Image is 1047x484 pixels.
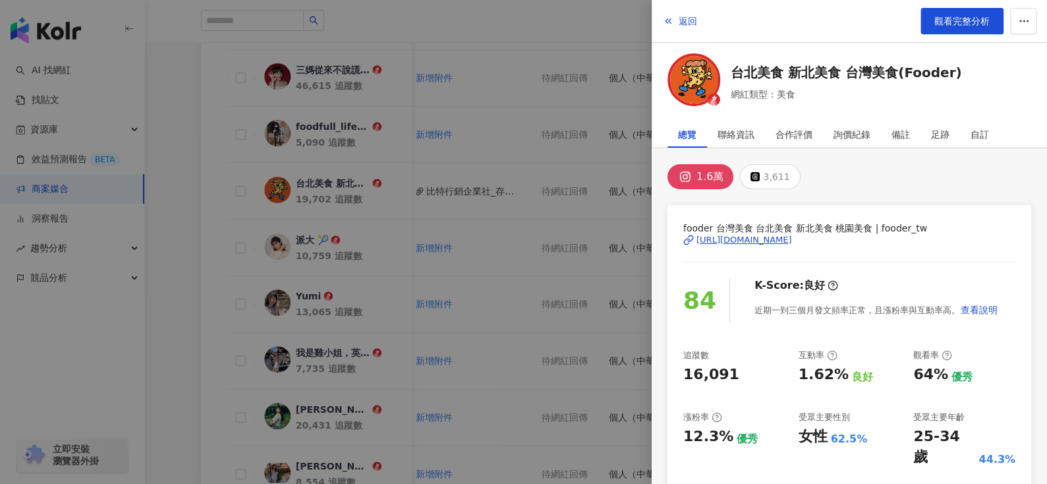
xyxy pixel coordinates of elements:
a: [URL][DOMAIN_NAME] [683,234,1015,246]
span: 觀看完整分析 [934,16,990,26]
span: 返回 [679,16,697,26]
span: fooder 台灣美食 台北美食 新北美食 桃園美食 | fooder_tw [683,221,1015,235]
div: 詢價紀錄 [834,121,870,148]
div: 64% [913,365,948,385]
div: 良好 [852,370,873,384]
a: 觀看完整分析 [920,8,1004,34]
div: 16,091 [683,365,739,385]
a: KOL Avatar [667,53,720,111]
div: 備註 [891,121,910,148]
div: 84 [683,282,716,320]
div: 互動率 [799,349,837,361]
div: 觀看率 [913,349,952,361]
div: K-Score : [754,278,838,293]
div: 1.6萬 [696,167,723,186]
div: 自訂 [971,121,989,148]
div: 受眾主要年齡 [913,411,965,423]
span: 查看說明 [961,305,998,315]
span: 網紅類型：美食 [731,87,961,102]
div: 1.62% [799,365,849,385]
div: 優秀 [951,370,973,384]
a: 台北美食 新北美食 台灣美食(Fooder) [731,63,961,82]
div: 優秀 [737,432,758,446]
button: 返回 [662,8,698,34]
div: 追蹤數 [683,349,709,361]
div: 良好 [804,278,825,293]
div: [URL][DOMAIN_NAME] [696,234,792,246]
div: 聯絡資訊 [718,121,754,148]
div: 25-34 歲 [913,427,975,468]
div: 62.5% [831,432,868,446]
img: KOL Avatar [667,53,720,106]
div: 總覽 [678,121,696,148]
div: 女性 [799,427,828,447]
button: 1.6萬 [667,164,733,189]
div: 足跡 [931,121,949,148]
div: 漲粉率 [683,411,722,423]
div: 受眾主要性別 [799,411,850,423]
div: 合作評價 [776,121,812,148]
button: 查看說明 [960,297,998,323]
div: 44.3% [978,452,1015,467]
div: 3,611 [763,167,789,186]
div: 12.3% [683,427,733,447]
button: 3,611 [740,164,800,189]
div: 近期一到三個月發文頻率正常，且漲粉率與互動率高。 [754,297,998,323]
